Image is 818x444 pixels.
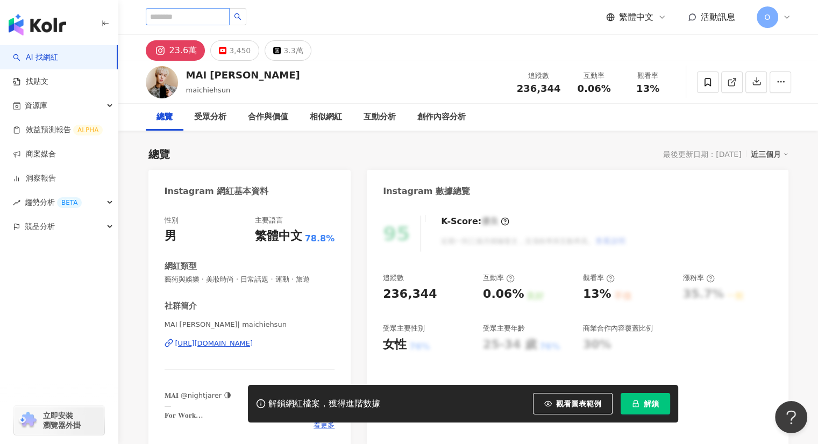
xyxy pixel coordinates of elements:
a: 效益預測報告ALPHA [13,125,103,135]
div: 3.3萬 [283,43,303,58]
button: 解鎖 [621,393,670,414]
div: 社群簡介 [165,300,197,312]
div: Instagram 網紅基本資料 [165,185,269,197]
div: 0.06% [483,286,524,303]
img: KOL Avatar [146,66,178,98]
a: 洞察報告 [13,173,56,184]
div: 主要語言 [255,216,283,225]
span: 看更多 [314,420,335,430]
div: 3,450 [229,43,251,58]
div: [URL][DOMAIN_NAME] [175,339,253,348]
div: 總覽 [157,111,173,124]
div: Instagram 數據總覽 [383,185,470,197]
span: search [234,13,241,20]
button: 3.3萬 [265,40,311,61]
div: 受眾主要性別 [383,324,425,333]
div: BETA [57,197,82,208]
span: 236,344 [517,83,561,94]
span: 觀看圖表範例 [556,399,601,408]
span: 解鎖 [644,399,659,408]
div: K-Score : [441,216,509,227]
a: 找貼文 [13,76,48,87]
div: 13% [583,286,611,303]
button: 23.6萬 [146,40,205,61]
div: 236,344 [383,286,437,303]
div: 近三個月 [751,147,788,161]
div: 觀看率 [628,70,668,81]
div: 繁體中文 [255,228,302,245]
div: 最後更新日期：[DATE] [663,150,741,159]
div: 受眾分析 [194,111,226,124]
div: 合作與價值 [248,111,288,124]
div: MAI [PERSON_NAME] [186,68,300,82]
span: maichiehsun [186,86,231,94]
div: 互動率 [574,70,615,81]
span: 趨勢分析 [25,190,82,214]
span: lock [632,400,639,407]
div: 觀看率 [583,273,615,283]
a: [URL][DOMAIN_NAME] [165,339,335,348]
span: O [764,11,770,23]
span: 資源庫 [25,94,47,118]
div: 網紅類型 [165,261,197,272]
span: 13% [636,83,659,94]
button: 3,450 [210,40,259,61]
div: 解鎖網紅檔案，獲得進階數據 [268,398,380,410]
div: 23.6萬 [169,43,197,58]
div: 追蹤數 [517,70,561,81]
span: MAI [PERSON_NAME]| maichiehsun [165,320,335,330]
span: 活動訊息 [701,12,735,22]
a: searchAI 找網紅 [13,52,58,63]
div: 總覽 [148,147,170,162]
div: 性別 [165,216,179,225]
button: 觀看圖表範例 [533,393,613,414]
img: chrome extension [17,412,38,429]
div: 互動率 [483,273,515,283]
div: 男 [165,228,176,245]
span: 競品分析 [25,214,55,239]
img: logo [9,14,66,35]
span: 立即安裝 瀏覽器外掛 [43,411,81,430]
div: 追蹤數 [383,273,404,283]
span: 藝術與娛樂 · 美妝時尚 · 日常話題 · 運動 · 旅遊 [165,275,335,284]
div: 受眾主要年齡 [483,324,525,333]
span: 0.06% [577,83,610,94]
div: 漲粉率 [683,273,715,283]
div: 商業合作內容覆蓋比例 [583,324,653,333]
span: 78.8% [305,233,335,245]
div: 創作內容分析 [417,111,466,124]
span: 繁體中文 [619,11,653,23]
div: 女性 [383,336,407,353]
a: chrome extension立即安裝 瀏覽器外掛 [14,406,104,435]
span: rise [13,199,20,206]
a: 商案媒合 [13,149,56,160]
div: 互動分析 [364,111,396,124]
div: 相似網紅 [310,111,342,124]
